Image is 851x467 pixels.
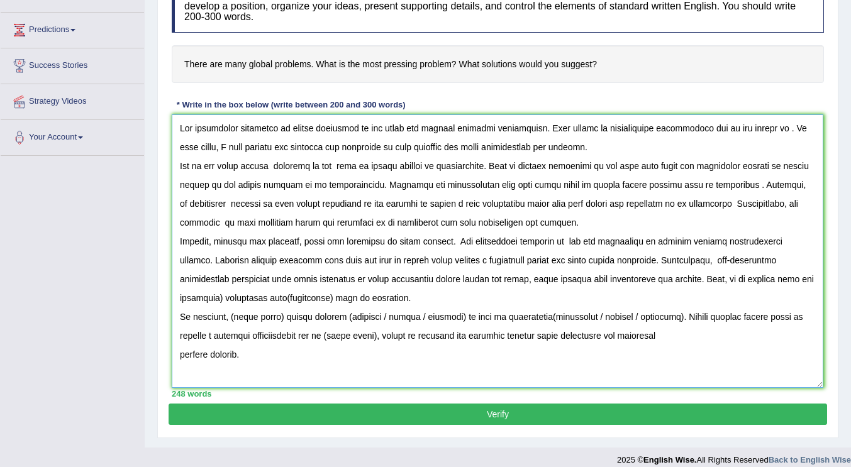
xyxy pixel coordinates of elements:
[172,99,410,111] div: * Write in the box below (write between 200 and 300 words)
[1,13,144,44] a: Predictions
[1,120,144,151] a: Your Account
[1,84,144,116] a: Strategy Videos
[172,45,824,84] h4: There are many global problems. What is the most pressing problem? What solutions would you suggest?
[1,48,144,80] a: Success Stories
[172,388,824,400] div: 248 words
[169,404,827,425] button: Verify
[643,455,696,464] strong: English Wise.
[769,455,851,464] a: Back to English Wise
[617,448,851,466] div: 2025 © All Rights Reserved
